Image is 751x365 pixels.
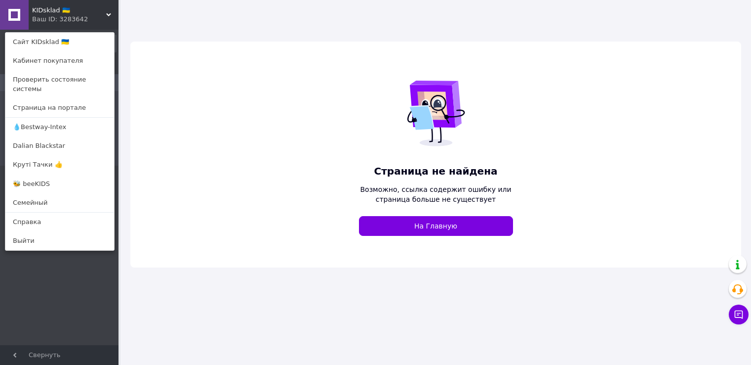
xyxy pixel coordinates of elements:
a: Справка [5,213,114,231]
a: Выйти [5,231,114,250]
div: Ваш ID: 3283642 [32,15,74,24]
span: KIDsklad 🇺🇦 [32,6,106,15]
a: Dalian Blackstar [5,137,114,155]
button: Чат с покупателем [729,305,749,324]
a: Страница на портале [5,98,114,117]
a: Проверить состояние системы [5,70,114,98]
span: Возможно, ссылка содержит ошибку или страница больше не существует [359,184,513,204]
a: На Главную [359,216,513,236]
a: 💧Bestway-Intex [5,118,114,137]
a: Круті Тачки 👍 [5,155,114,174]
a: Сайт KIDsklad 🇺🇦 [5,33,114,51]
a: Семейный [5,193,114,212]
a: Кабинет покупателя [5,51,114,70]
span: Страница не найдена [359,164,513,179]
a: 🐝 beeKIDS [5,175,114,193]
